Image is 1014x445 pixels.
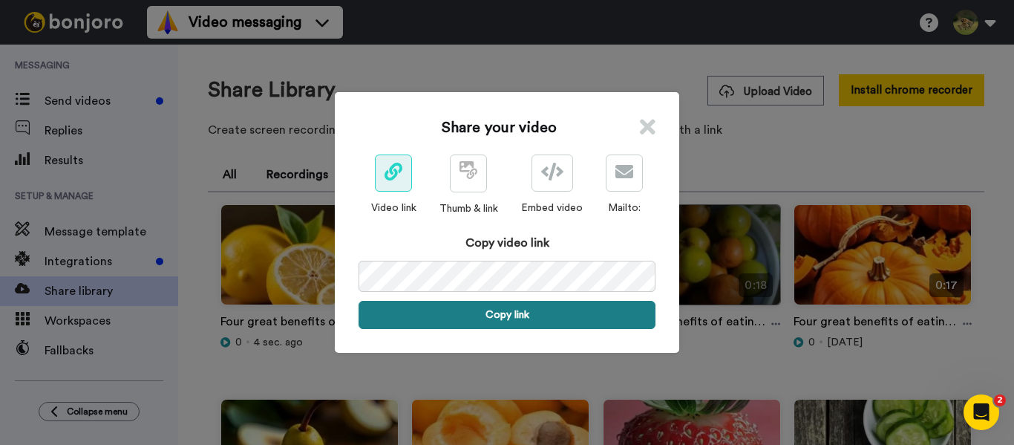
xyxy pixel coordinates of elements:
[442,117,557,138] h1: Share your video
[359,234,655,252] div: Copy video link
[994,394,1006,406] span: 2
[964,394,999,430] iframe: Intercom live chat
[606,201,643,215] div: Mailto:
[521,201,583,215] div: Embed video
[359,301,655,329] button: Copy link
[439,201,498,216] div: Thumb & link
